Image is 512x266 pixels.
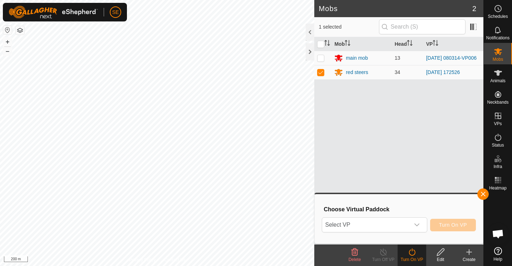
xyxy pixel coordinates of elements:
[9,6,98,19] img: Gallagher Logo
[410,218,424,232] div: dropdown trigger
[494,122,502,126] span: VPs
[488,14,508,19] span: Schedules
[379,19,466,34] input: Search (S)
[112,9,119,16] span: SE
[493,257,502,261] span: Help
[324,206,476,213] h3: Choose Virtual Paddock
[492,143,504,147] span: Status
[319,4,472,13] h2: Mobs
[164,257,185,263] a: Contact Us
[3,38,12,46] button: +
[426,69,460,75] a: [DATE] 172526
[486,36,509,40] span: Notifications
[423,37,483,51] th: VP
[490,79,506,83] span: Animals
[426,55,477,61] a: [DATE] 080314-VP006
[426,256,455,263] div: Edit
[487,100,508,104] span: Neckbands
[331,37,392,51] th: Mob
[16,26,24,35] button: Map Layers
[398,256,426,263] div: Turn On VP
[395,69,400,75] span: 34
[407,41,413,47] p-sorticon: Activate to sort
[455,256,483,263] div: Create
[493,164,502,169] span: Infra
[349,257,361,262] span: Delete
[369,256,398,263] div: Turn Off VP
[395,55,400,61] span: 13
[3,26,12,34] button: Reset Map
[493,57,503,61] span: Mobs
[322,218,409,232] span: Select VP
[346,69,368,76] div: red steers
[487,223,509,245] div: Open chat
[324,41,330,47] p-sorticon: Activate to sort
[345,41,350,47] p-sorticon: Activate to sort
[430,219,476,231] button: Turn On VP
[433,41,438,47] p-sorticon: Activate to sort
[129,257,156,263] a: Privacy Policy
[489,186,507,190] span: Heatmap
[346,54,368,62] div: main mob
[392,37,423,51] th: Head
[472,3,476,14] span: 2
[439,222,467,228] span: Turn On VP
[484,244,512,264] a: Help
[319,23,379,31] span: 1 selected
[3,47,12,55] button: –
